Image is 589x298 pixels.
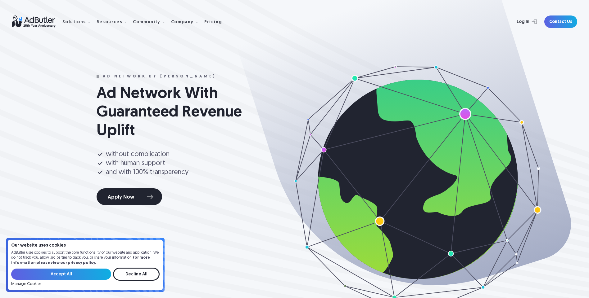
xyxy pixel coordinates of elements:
[106,150,170,160] div: without complication
[97,85,252,141] h1: Ad Network With Guaranteed Revenue Uplift
[544,15,577,28] a: Contact Us
[97,20,123,24] div: Resources
[106,168,188,177] div: and with 100% transparency
[11,269,111,280] input: Accept All
[204,19,227,24] a: Pricing
[204,20,222,24] div: Pricing
[11,282,41,286] a: Manage Cookies
[11,250,160,266] p: AdButler uses cookies to support the core functionality of our website and application. We do not...
[500,15,541,28] a: Log In
[133,20,161,24] div: Community
[97,188,162,205] a: Apply Now
[11,243,160,248] h4: Our website uses cookies
[106,159,165,169] div: with human support
[171,20,194,24] div: Company
[113,268,160,281] input: Decline All
[62,20,86,24] div: Solutions
[103,74,216,79] div: AD NETWORK by [PERSON_NAME]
